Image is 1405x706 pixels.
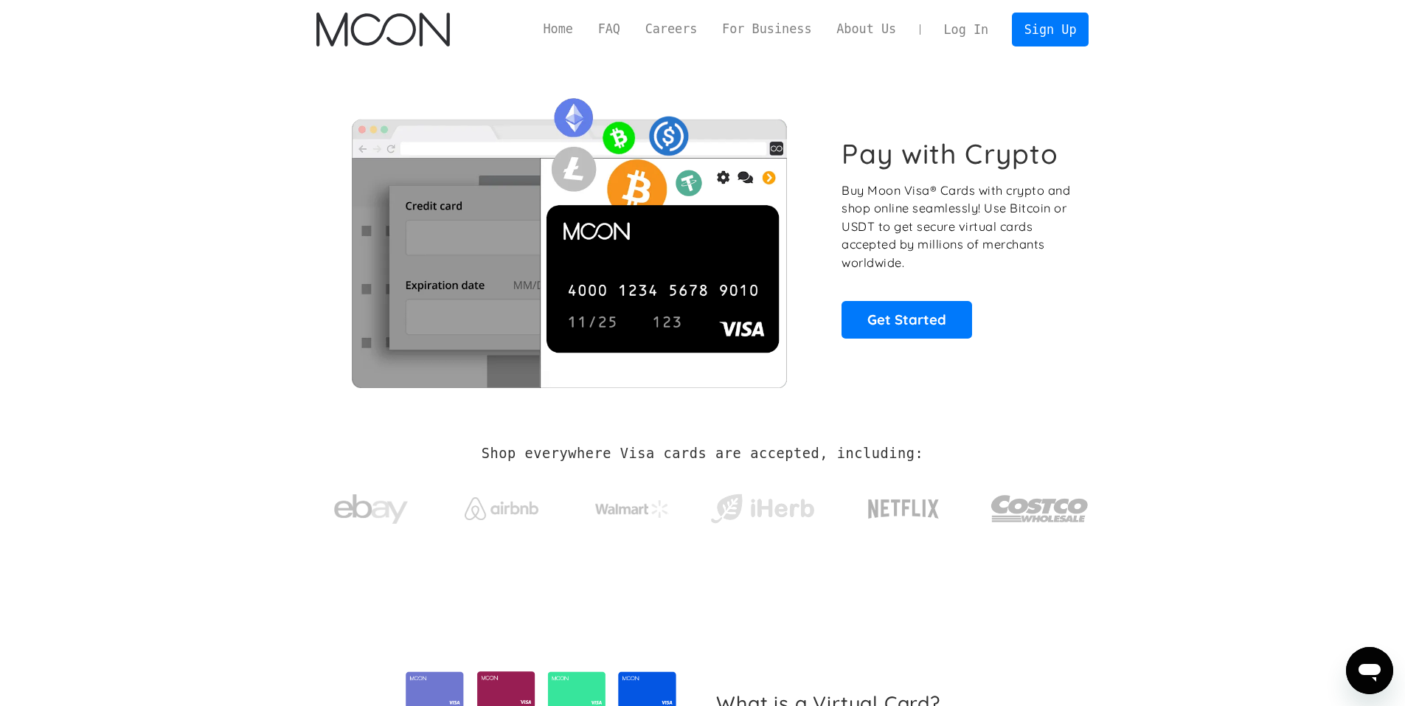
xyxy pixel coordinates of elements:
[842,301,972,338] a: Get Started
[707,490,817,528] img: iHerb
[334,486,408,533] img: ebay
[465,497,538,520] img: Airbnb
[595,500,669,518] img: Walmart
[316,471,426,540] a: ebay
[316,13,450,46] img: Moon Logo
[842,181,1072,272] p: Buy Moon Visa® Cards with crypto and shop online seamlessly! Use Bitcoin or USDT to get secure vi...
[932,13,1001,46] a: Log In
[482,446,923,462] h2: Shop everywhere Visa cards are accepted, including:
[991,481,1089,536] img: Costco
[838,476,970,535] a: Netflix
[633,20,710,38] a: Careers
[710,20,824,38] a: For Business
[446,482,556,527] a: Airbnb
[531,20,586,38] a: Home
[316,88,822,387] img: Moon Cards let you spend your crypto anywhere Visa is accepted.
[842,137,1058,170] h1: Pay with Crypto
[586,20,633,38] a: FAQ
[991,466,1089,544] a: Costco
[707,475,817,536] a: iHerb
[316,13,450,46] a: home
[824,20,909,38] a: About Us
[1346,647,1393,694] iframe: Button to launch messaging window
[867,491,940,527] img: Netflix
[577,485,687,525] a: Walmart
[1012,13,1089,46] a: Sign Up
